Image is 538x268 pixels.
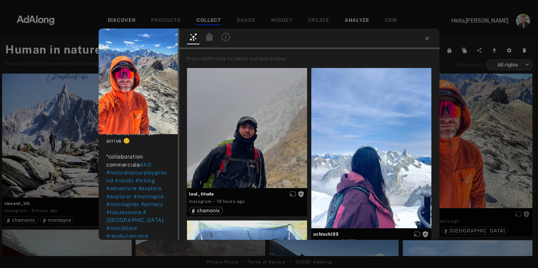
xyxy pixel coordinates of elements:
span: #montblanc [106,225,138,231]
span: #montagne [133,193,163,199]
span: revolutionrace Comme promis, à partir d’[DATE] et pendant deux jours vous avez -15% chez revoluti... [106,3,170,168]
div: Instagram [313,238,336,244]
img: 552965225_18487159204073229_6775733085694065541_n.jpg [99,29,178,134]
span: #rando [115,177,133,183]
span: · [213,199,215,204]
time: 2025-09-22T16:10:09.000Z [341,239,356,244]
span: Rights not requested [422,231,428,236]
span: loul_titude [189,191,305,197]
span: #hautesavoie [106,209,141,215]
span: #annecy [141,201,163,207]
button: Enable diffusion on this media [287,190,298,198]
span: chamonix [197,208,220,213]
div: Instagram [189,198,211,205]
span: uchiuchi33 [313,231,429,237]
span: #hiking [135,177,155,183]
time: 2025-09-23T17:48:31.000Z [217,199,245,204]
div: Press shift+click to select multiple medias [187,55,437,62]
span: #explore [138,185,162,191]
span: #natureisyourplayground [106,169,167,183]
button: Enable diffusion on this media [412,230,422,238]
span: #montagnes [106,201,139,207]
span: #explorer [106,193,132,199]
span: · [337,239,339,244]
span: #AD [140,162,151,168]
div: chamonix [192,208,220,213]
span: Rights not requested [298,191,304,196]
iframe: Chat Widget [503,234,538,268]
span: #revolutionrace [106,233,148,239]
span: #adventure [106,185,137,191]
